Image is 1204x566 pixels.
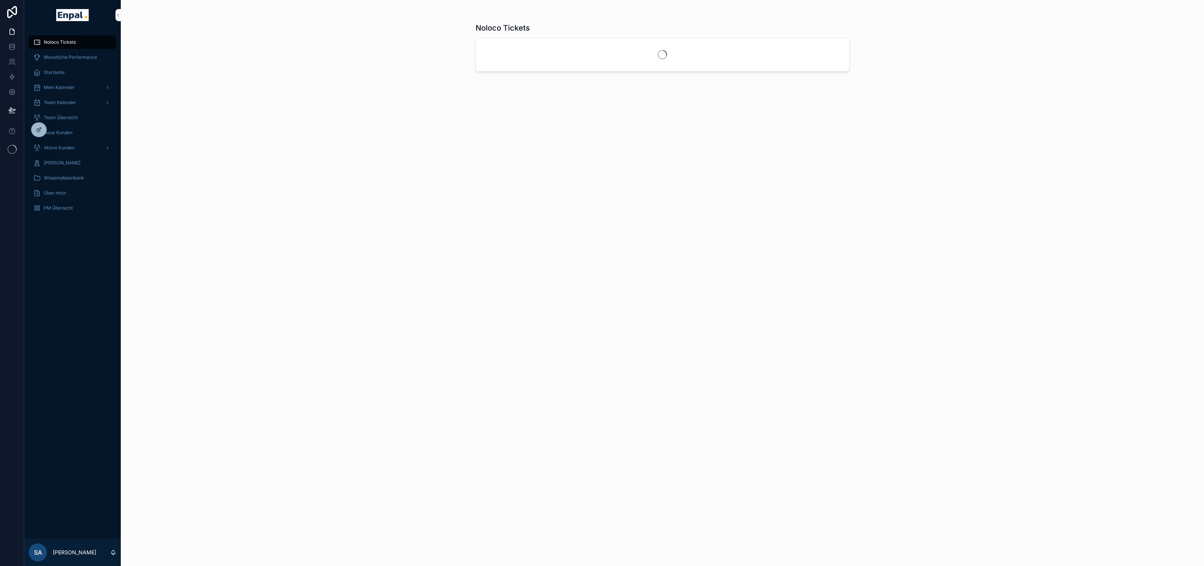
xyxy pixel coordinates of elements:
span: Startseite [44,69,65,75]
span: Team Kalender [44,100,76,106]
a: Team Kalender [29,96,116,109]
span: Noloco Tickets [44,39,76,45]
h1: Noloco Tickets [476,23,530,33]
span: Über mich [44,190,66,196]
a: Monatliche Performance [29,51,116,64]
div: scrollable content [24,30,121,225]
span: SA [34,548,42,557]
a: Wissensdatenbank [29,171,116,185]
a: Aktive Kunden [29,141,116,155]
a: Über mich [29,186,116,200]
a: Startseite [29,66,116,79]
span: Aktive Kunden [44,145,75,151]
span: [PERSON_NAME] [44,160,80,166]
a: Neue Kunden [29,126,116,140]
p: [PERSON_NAME] [53,549,96,556]
span: Wissensdatenbank [44,175,84,181]
a: Noloco Tickets [29,35,116,49]
span: Team Übersicht [44,115,78,121]
a: Team Übersicht [29,111,116,124]
span: Mein Kalender [44,84,75,90]
a: [PERSON_NAME] [29,156,116,170]
img: App logo [56,9,88,21]
span: PM Übersicht [44,205,73,211]
a: Mein Kalender [29,81,116,94]
span: Neue Kunden [44,130,72,136]
span: Monatliche Performance [44,54,97,60]
a: PM Übersicht [29,201,116,215]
